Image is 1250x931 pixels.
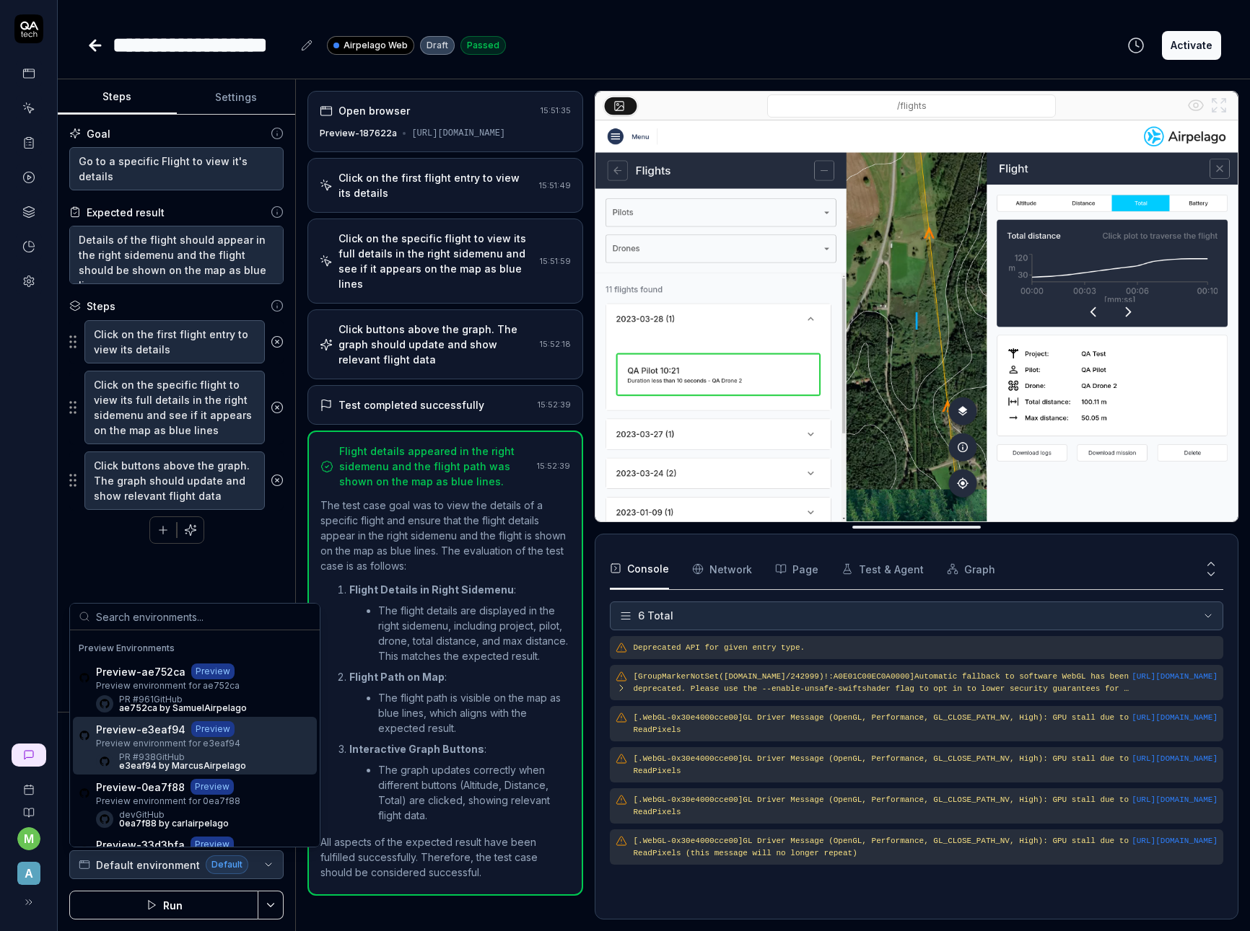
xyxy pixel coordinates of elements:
[349,671,445,683] strong: Flight Path on Map
[119,819,229,828] div: by
[633,794,1218,818] pre: [.WebGL-0x30e4000cce00]GL Driver Message (OpenGL, Performance, GL_CLOSE_PATH_NV, High): GPU stall...
[96,795,240,808] span: Preview environment for 0ea7f88
[96,722,185,737] span: Preview-e3eaf94
[1207,94,1231,117] button: Open in full screen
[73,637,317,659] div: Preview Environments
[541,105,571,115] time: 15:51:35
[69,451,284,511] div: Suggestions
[87,299,115,314] div: Steps
[540,256,571,266] time: 15:51:59
[172,760,246,771] a: MarcusAirpelago
[540,339,571,349] time: 15:52:18
[96,679,247,692] span: Preview environment for ae752ca
[460,36,506,55] div: Passed
[538,400,571,410] time: 15:52:39
[338,231,534,291] div: Click on the specific flight to view its full details in the right sidemenu and see if it appears...
[339,444,531,489] div: Flight details appeared in the right sidemenu and the flight path was shown on the map as blue li...
[1184,94,1207,117] button: Show all interative elements
[17,862,40,885] span: A
[378,603,570,663] li: The flight details are displayed in the right sidemenu, including project, pilot, drone, total di...
[17,827,40,850] button: m
[595,120,1238,521] img: Screenshot
[87,126,110,141] div: Goal
[69,891,258,919] button: Run
[12,744,46,767] a: New conversation
[349,669,570,684] p: :
[1132,712,1218,724] button: [URL][DOMAIN_NAME]
[96,737,246,750] span: Preview environment for e3eaf94
[411,127,505,140] div: [URL][DOMAIN_NAME]
[119,760,157,771] a: e3eaf94
[119,704,247,712] div: by
[119,809,136,820] a: dev
[349,743,484,755] strong: Interactive Graph Buttons
[119,818,157,829] a: 0ea7f88
[349,583,514,596] strong: Flight Details in Right Sidemenu
[775,549,818,589] button: Page
[6,850,51,888] button: A
[191,837,234,852] span: Preview
[320,834,570,880] p: All aspects of the expected result have been fulfilled successfully. Therefore, the test case sho...
[537,461,570,471] time: 15:52:39
[338,322,534,367] div: Click buttons above the graph. The graph should update and show relevant flight data
[96,664,185,679] span: Preview-ae752ca
[177,80,296,115] button: Settings
[1119,31,1153,60] button: View version history
[119,694,154,705] a: PR #961
[119,751,156,762] a: PR #938
[842,549,924,589] button: Test & Agent
[119,702,157,713] a: ae752ca
[1132,753,1218,765] button: [URL][DOMAIN_NAME]
[320,127,397,140] div: Preview-187622a
[58,80,177,115] button: Steps
[1132,671,1218,683] button: [URL][DOMAIN_NAME]
[947,549,995,589] button: Graph
[96,857,200,873] span: Default environment
[172,818,229,829] a: carlairpelago
[6,795,51,819] a: Documentation
[96,837,185,852] span: Preview-33d3bfa
[6,772,51,795] a: Book a call with us
[119,762,246,770] div: by
[344,39,408,52] span: Airpelago Web
[119,753,246,762] div: GitHub
[320,498,570,573] p: The test case goal was to view the details of a specific flight and ensure that the flight detail...
[191,779,234,795] span: Preview
[378,762,570,823] li: The graph updates correctly when different buttons (Altitude, Distance, Total) are clicked, showi...
[70,630,320,847] div: Suggestions
[69,850,284,879] button: Default environmentDefault
[420,36,455,55] div: Draft
[69,319,284,364] div: Suggestions
[1132,835,1218,847] button: [URL][DOMAIN_NAME]
[119,811,229,819] div: GitHub
[119,695,247,704] div: GitHub
[539,180,571,190] time: 15:51:49
[206,855,248,874] span: Default
[338,170,533,200] div: Click on the first flight entry to view its details
[265,393,289,422] button: Remove step
[87,205,165,220] div: Expected result
[96,780,185,795] span: Preview-0ea7f88
[633,753,1218,777] pre: [.WebGL-0x30e4000cce00]GL Driver Message (OpenGL, Performance, GL_CLOSE_PATH_NV, High): GPU stall...
[633,712,1218,736] pre: [.WebGL-0x30e4000cce00]GL Driver Message (OpenGL, Performance, GL_CLOSE_PATH_NV, High): GPU stall...
[96,604,311,630] input: Search environments...
[610,549,669,589] button: Console
[349,741,570,756] p: :
[69,370,284,445] div: Suggestions
[633,835,1218,859] pre: [.WebGL-0x30e4000cce00]GL Driver Message (OpenGL, Performance, GL_CLOSE_PATH_NV, High): GPU stall...
[692,549,752,589] button: Network
[327,35,414,55] a: Airpelago Web
[633,642,1218,654] pre: Deprecated API for given entry type.
[172,702,247,713] a: SamuelAirpelago
[191,663,235,679] span: Preview
[265,466,289,495] button: Remove step
[378,690,570,736] li: The flight path is visible on the map as blue lines, which aligns with the expected result.
[1132,794,1218,806] button: [URL][DOMAIN_NAME]
[191,721,235,737] span: Preview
